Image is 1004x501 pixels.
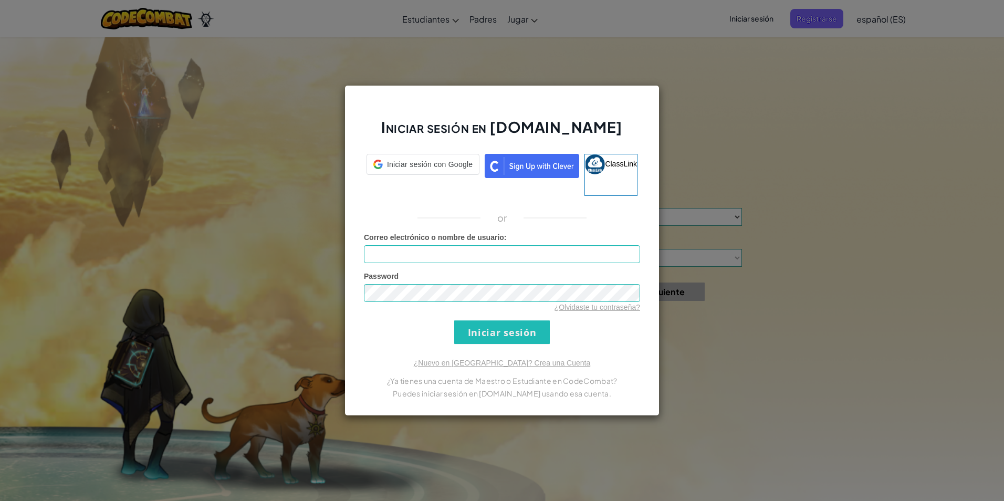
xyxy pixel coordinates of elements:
[367,154,479,175] div: Iniciar sesión con Google
[497,212,507,224] p: or
[555,303,640,311] a: ¿Olvidaste tu contraseña?
[605,160,637,168] span: ClassLink
[364,374,640,387] p: ¿Ya tienes una cuenta de Maestro o Estudiante en CodeCombat?
[364,117,640,148] h2: Iniciar sesión en [DOMAIN_NAME]
[364,272,399,280] span: Password
[364,233,504,242] span: Correo electrónico o nombre de usuario
[364,387,640,400] p: Puedes iniciar sesión en [DOMAIN_NAME] usando esa cuenta.
[585,154,605,174] img: classlink-logo-small.png
[367,154,479,196] a: Iniciar sesión con Google
[414,359,590,367] a: ¿Nuevo en [GEOGRAPHIC_DATA]? Crea una Cuenta
[364,232,507,243] label: :
[387,159,473,170] span: Iniciar sesión con Google
[454,320,550,344] input: Iniciar sesión
[485,154,579,178] img: clever_sso_button@2x.png
[361,174,483,197] iframe: Botón Iniciar sesión con Google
